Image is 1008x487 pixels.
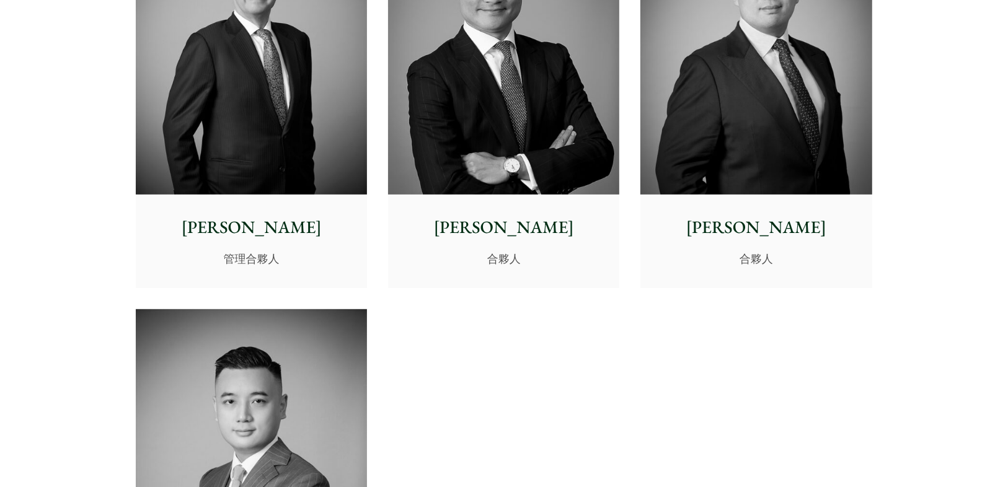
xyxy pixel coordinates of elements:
[650,214,862,240] p: [PERSON_NAME]
[146,250,357,267] p: 管理合夥人
[398,214,609,240] p: [PERSON_NAME]
[398,250,609,267] p: 合夥人
[146,214,357,240] p: [PERSON_NAME]
[650,250,862,267] p: 合夥人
